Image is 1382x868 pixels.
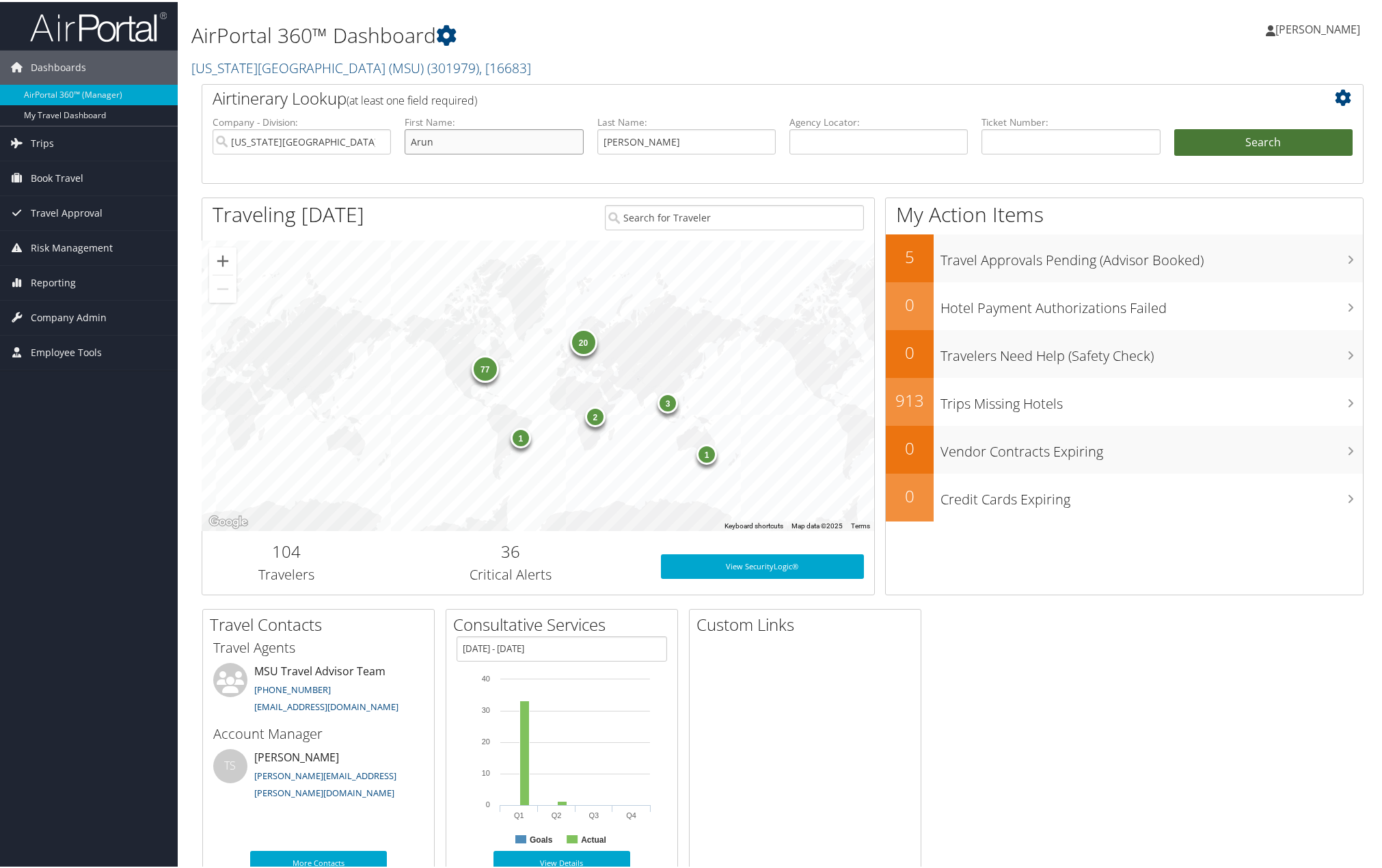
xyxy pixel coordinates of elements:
h2: 0 [886,435,934,458]
span: Risk Management [31,229,113,263]
h1: AirPortal 360™ Dashboard [191,19,979,48]
h3: Account Manager [213,722,424,742]
h2: Travel Contacts [210,611,434,634]
span: (at least one field required) [347,91,477,106]
span: ( 301979 ) [427,57,479,75]
a: [PERSON_NAME][EMAIL_ADDRESS][PERSON_NAME][DOMAIN_NAME] [254,768,396,798]
text: Actual [581,833,606,843]
tspan: 0 [486,798,490,806]
tspan: 30 [482,704,490,712]
h3: Hotel Payment Authorizations Failed [940,290,1363,316]
h3: Trips Missing Hotels [940,385,1363,411]
button: Zoom out [209,273,236,301]
div: 1 [696,442,717,463]
h2: 0 [886,483,934,506]
label: Last Name: [597,113,776,127]
div: 2 [585,404,606,424]
h2: Consultative Services [453,611,677,634]
h2: 913 [886,387,934,410]
span: Reporting [31,264,76,298]
a: 5Travel Approvals Pending (Advisor Booked) [886,232,1363,280]
h1: Traveling [DATE] [213,198,364,227]
a: 0Vendor Contracts Expiring [886,424,1363,472]
li: [PERSON_NAME] [206,747,431,803]
span: Company Admin [31,299,107,333]
div: 77 [471,353,498,381]
span: Book Travel [31,159,83,193]
text: Q2 [552,809,562,817]
h2: 104 [213,538,360,561]
text: Goals [530,833,553,843]
h3: Travel Agents [213,636,424,655]
a: 0Hotel Payment Authorizations Failed [886,280,1363,328]
h2: 0 [886,291,934,314]
h3: Travelers [213,563,360,582]
div: 3 [658,391,678,411]
h2: 0 [886,339,934,362]
tspan: 10 [482,767,490,775]
button: Keyboard shortcuts [724,519,783,529]
a: Open this area in Google Maps (opens a new window) [206,511,251,529]
span: Map data ©2025 [791,520,843,528]
tspan: 40 [482,673,490,681]
div: TS [213,747,247,781]
li: MSU Travel Advisor Team [206,661,431,717]
a: View SecurityLogic® [661,552,865,577]
span: Travel Approval [31,194,103,228]
a: [PHONE_NUMBER] [254,681,331,694]
a: Terms (opens in new tab) [851,520,870,528]
tspan: 20 [482,735,490,744]
a: 0Credit Cards Expiring [886,472,1363,519]
label: Ticket Number: [981,113,1160,127]
label: Agency Locator: [789,113,968,127]
span: [PERSON_NAME] [1275,20,1360,35]
h1: My Action Items [886,198,1363,227]
div: 20 [569,326,597,353]
a: [EMAIL_ADDRESS][DOMAIN_NAME] [254,699,398,711]
input: Search for Traveler [605,203,865,228]
a: [US_STATE][GEOGRAPHIC_DATA] (MSU) [191,57,531,75]
h2: 36 [381,538,640,561]
h2: Airtinerary Lookup [213,85,1256,108]
h2: 5 [886,243,934,267]
span: , [ 16683 ] [479,57,531,75]
img: Google [206,511,251,529]
a: 0Travelers Need Help (Safety Check) [886,328,1363,376]
span: Trips [31,124,54,159]
a: [PERSON_NAME] [1266,7,1374,48]
span: Dashboards [31,49,86,83]
button: Search [1174,127,1353,154]
h3: Critical Alerts [381,563,640,582]
h3: Travelers Need Help (Safety Check) [940,338,1363,364]
h3: Vendor Contracts Expiring [940,433,1363,459]
h3: Credit Cards Expiring [940,481,1363,507]
span: Employee Tools [31,334,102,368]
label: Company - Division: [213,113,391,127]
text: Q4 [626,809,636,817]
img: airportal-logo.png [30,9,167,41]
button: Zoom in [209,245,236,273]
h2: Custom Links [696,611,921,634]
text: Q3 [589,809,599,817]
label: First Name: [405,113,583,127]
text: Q1 [514,809,524,817]
a: 913Trips Missing Hotels [886,376,1363,424]
div: 1 [511,426,531,446]
h3: Travel Approvals Pending (Advisor Booked) [940,242,1363,268]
